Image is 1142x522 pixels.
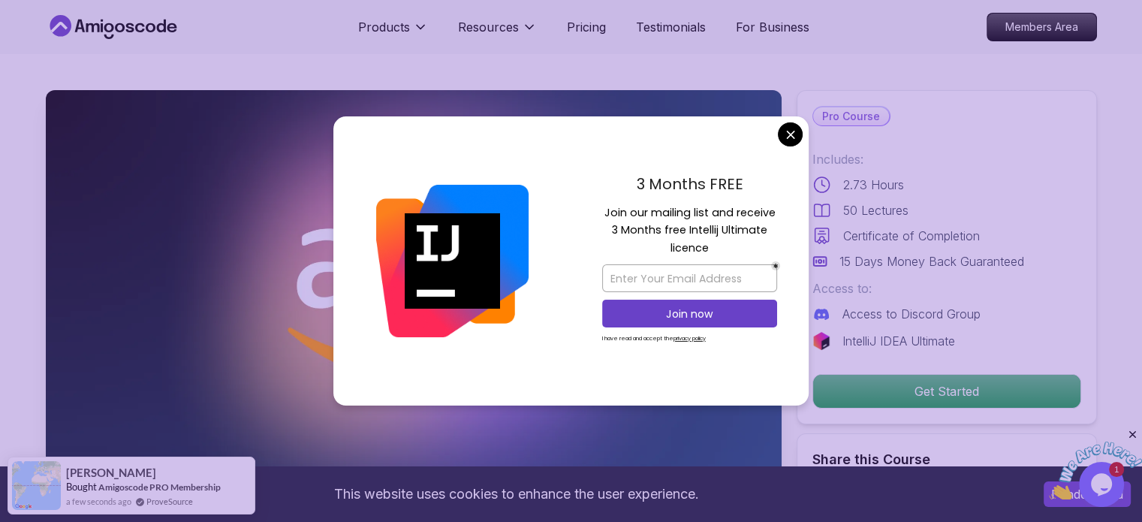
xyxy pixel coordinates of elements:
[12,461,61,510] img: provesource social proof notification image
[46,90,782,504] img: aws-for-developers_thumbnail
[1044,481,1131,507] button: Accept cookies
[1049,428,1142,499] iframe: chat widget
[66,466,156,479] span: [PERSON_NAME]
[843,227,980,245] p: Certificate of Completion
[812,449,1081,470] h2: Share this Course
[146,495,193,508] a: ProveSource
[458,18,537,48] button: Resources
[843,201,908,219] p: 50 Lectures
[812,279,1081,297] p: Access to:
[66,481,97,493] span: Bought
[812,332,830,350] img: jetbrains logo
[842,305,981,323] p: Access to Discord Group
[358,18,428,48] button: Products
[358,18,410,36] p: Products
[98,481,221,493] a: Amigoscode PRO Membership
[842,332,955,350] p: IntelliJ IDEA Ultimate
[66,495,131,508] span: a few seconds ago
[636,18,706,36] a: Testimonials
[736,18,809,36] a: For Business
[11,478,1021,511] div: This website uses cookies to enhance the user experience.
[812,150,1081,168] p: Includes:
[458,18,519,36] p: Resources
[839,252,1024,270] p: 15 Days Money Back Guaranteed
[843,176,904,194] p: 2.73 Hours
[567,18,606,36] a: Pricing
[812,374,1081,409] button: Get Started
[813,375,1080,408] p: Get Started
[813,107,889,125] p: Pro Course
[987,14,1096,41] p: Members Area
[987,13,1097,41] a: Members Area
